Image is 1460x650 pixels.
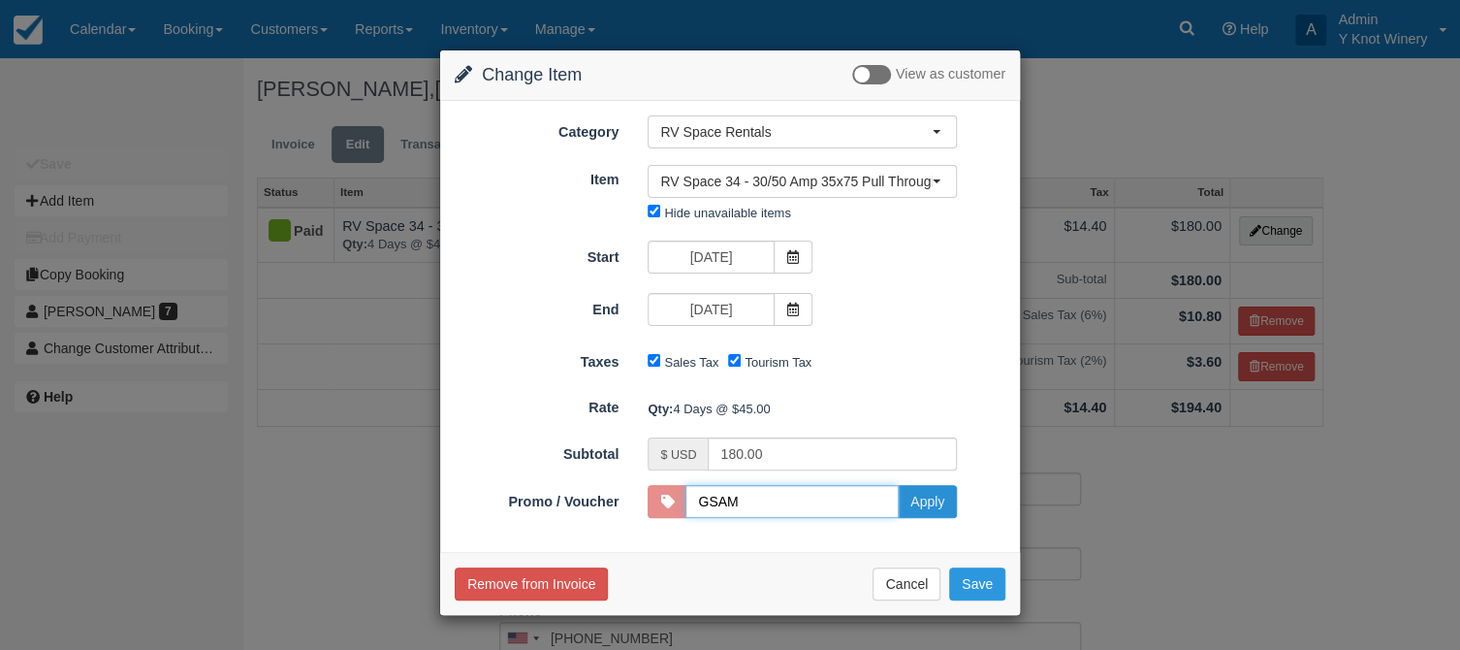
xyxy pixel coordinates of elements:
label: Subtotal [440,438,633,465]
button: Apply [898,485,957,518]
button: Save [949,568,1005,601]
small: $ USD [660,448,696,462]
span: RV Space 34 - 30/50 Amp 35x75 Pull Through [660,172,932,191]
label: Start [440,241,633,268]
button: Remove from Invoice [455,568,608,601]
button: Cancel [873,568,940,601]
label: End [440,293,633,320]
div: 4 Days @ $45.00 [633,393,1020,425]
label: Promo / Voucher [440,485,633,512]
label: Rate [440,391,633,418]
label: Taxes [440,345,633,373]
span: Change Item [482,65,582,84]
label: Tourism Tax [745,355,811,370]
label: Item [440,163,633,190]
span: RV Space Rentals [660,122,932,142]
button: RV Space 34 - 30/50 Amp 35x75 Pull Through [648,165,957,198]
button: RV Space Rentals [648,115,957,148]
strong: Qty [648,402,673,416]
span: View as customer [896,67,1005,82]
label: Category [440,115,633,143]
label: Hide unavailable items [664,206,790,220]
label: Sales Tax [664,355,718,370]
